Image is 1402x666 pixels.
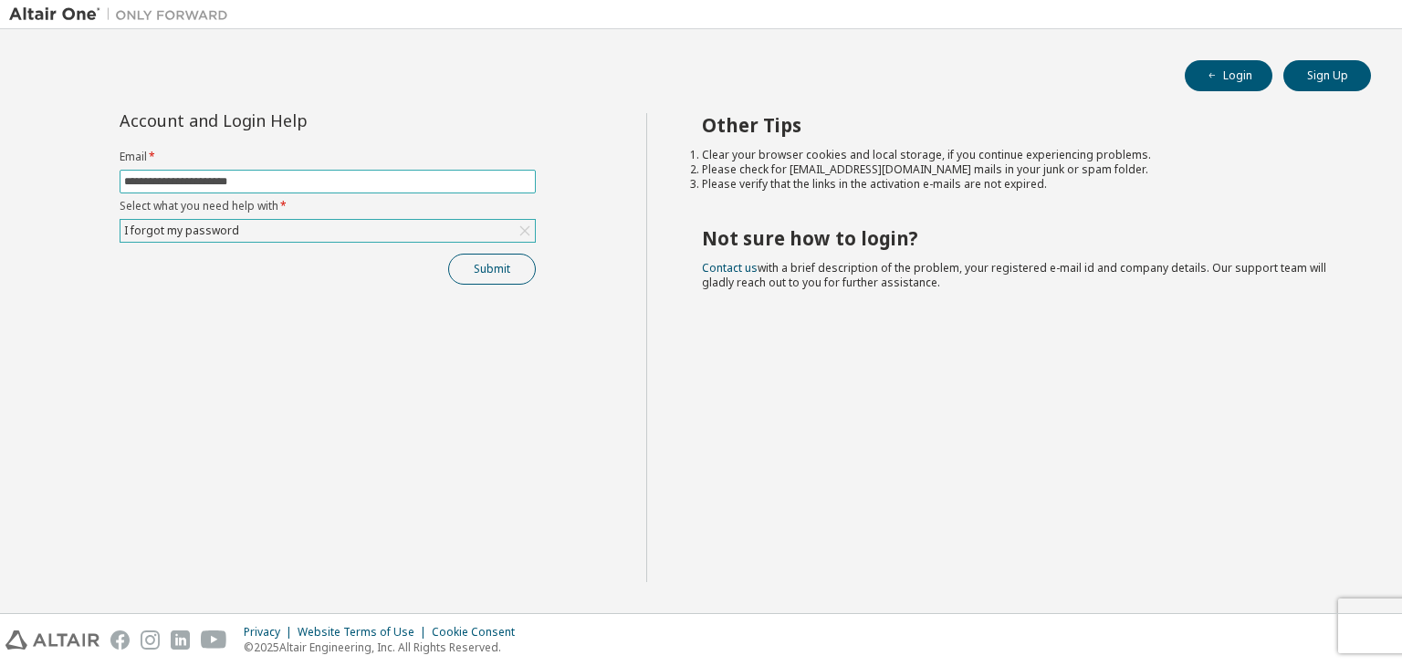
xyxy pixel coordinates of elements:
[244,625,298,640] div: Privacy
[702,260,758,276] a: Contact us
[120,113,453,128] div: Account and Login Help
[298,625,432,640] div: Website Terms of Use
[702,260,1326,290] span: with a brief description of the problem, your registered e-mail id and company details. Our suppo...
[141,630,160,650] img: instagram.svg
[9,5,237,24] img: Altair One
[702,162,1339,177] li: Please check for [EMAIL_ADDRESS][DOMAIN_NAME] mails in your junk or spam folder.
[201,630,227,650] img: youtube.svg
[702,113,1339,137] h2: Other Tips
[120,199,536,213] label: Select what you need help with
[120,220,535,242] div: I forgot my password
[432,625,526,640] div: Cookie Consent
[171,630,190,650] img: linkedin.svg
[110,630,130,650] img: facebook.svg
[702,226,1339,250] h2: Not sure how to login?
[244,640,526,655] p: © 2025 Altair Engineering, Inc. All Rights Reserved.
[1185,60,1272,91] button: Login
[120,150,536,164] label: Email
[448,254,536,285] button: Submit
[702,177,1339,192] li: Please verify that the links in the activation e-mails are not expired.
[1283,60,1371,91] button: Sign Up
[5,630,99,650] img: altair_logo.svg
[121,221,242,241] div: I forgot my password
[702,148,1339,162] li: Clear your browser cookies and local storage, if you continue experiencing problems.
